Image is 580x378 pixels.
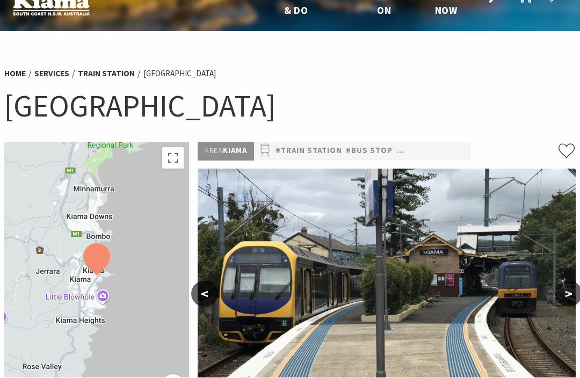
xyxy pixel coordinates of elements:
[198,142,254,161] p: Kiama
[346,145,393,158] a: #Bus Stop
[78,69,135,79] a: Train Station
[162,148,184,169] button: Toggle fullscreen view
[275,145,342,158] a: #Train Station
[205,146,223,156] span: Area
[191,281,218,307] button: <
[4,69,26,79] a: Home
[4,86,576,126] h1: [GEOGRAPHIC_DATA]
[34,69,69,79] a: Services
[396,145,472,158] a: #Public Car Park
[143,68,216,81] li: [GEOGRAPHIC_DATA]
